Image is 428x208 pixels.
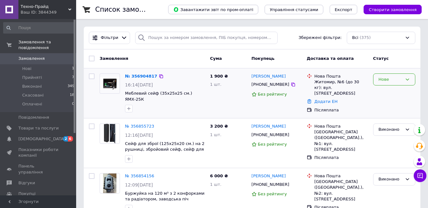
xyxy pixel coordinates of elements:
img: Фото товару [103,173,116,193]
button: Експорт [330,5,358,14]
span: Показники роботи компанії [18,147,59,158]
div: Нова Пошта [314,73,368,79]
span: Управління статусами [270,7,318,12]
span: Без рейтингу [258,192,287,196]
span: Фільтри [101,35,118,41]
img: Фото товару [100,77,120,90]
span: Створити замовлення [369,7,417,12]
span: Без рейтингу [258,92,287,97]
span: [DEMOGRAPHIC_DATA] [18,136,65,142]
span: 3 200 ₴ [210,124,228,129]
a: Сейф для зброї (125х25х20 см.) на 2 рушниці, збройовий сейф, сейф для рушниці [125,141,205,158]
span: Нові [22,66,31,72]
div: Виконано [379,176,402,183]
span: 349 [68,84,74,89]
span: Статус [373,56,389,61]
span: Товари та послуги [18,125,59,131]
span: Замовлення [100,56,128,61]
input: Пошук за номером замовлення, ПІБ покупця, номером телефону, Email, номером накладної [135,32,277,44]
span: Покупець [252,56,275,61]
span: 6 000 ₴ [210,173,228,178]
a: Буржуйка на 120 м³ з 2 конфорками та радіатором, заводська піч буржуйка [125,191,205,207]
span: Без рейтингу [258,142,287,147]
a: [PERSON_NAME] [252,73,286,79]
span: 1 шт. [210,132,221,137]
span: Всі [352,35,359,41]
div: Нове [379,76,402,83]
span: 7 [72,75,74,80]
span: 1 шт. [210,82,221,87]
div: Ваш ID: 3844349 [21,9,76,15]
a: Меблевий сейф (35х25х25 см.) ЯМХ-25К [125,91,192,102]
div: [GEOGRAPHIC_DATA] ([GEOGRAPHIC_DATA].), №2: вул. [STREET_ADDRESS] [314,179,368,202]
div: Нова Пошта [314,123,368,129]
div: Нова Пошта [314,173,368,179]
a: Створити замовлення [357,7,422,12]
a: № 356854156 [125,173,154,178]
span: 6 [68,136,73,142]
button: Створити замовлення [364,5,422,14]
a: Фото товару [100,123,120,144]
span: 1 900 ₴ [210,74,228,79]
span: Замовлення та повідомлення [18,39,76,51]
a: Додати ЕН [314,99,338,104]
span: Оплачені [22,101,42,107]
span: Скасовані [22,92,44,98]
span: 1 шт. [210,182,221,187]
span: Повідомлення [18,115,49,120]
a: Фото товару [100,73,120,94]
div: [PHONE_NUMBER] [250,180,291,189]
img: Фото товару [104,124,116,143]
a: [PERSON_NAME] [252,173,286,179]
span: Прийняті [22,75,42,80]
span: 0 [72,101,74,107]
span: Експорт [335,7,352,12]
span: Виконані [22,84,42,89]
span: 2 [63,136,68,142]
span: Покупці [18,191,36,197]
div: [PHONE_NUMBER] [250,131,291,139]
span: Замовлення [18,56,45,61]
span: 12:16[DATE] [125,133,153,138]
span: Панель управління [18,163,59,175]
span: (375) [359,35,371,40]
span: Відгуки [18,180,35,186]
div: Післяплата [314,155,368,161]
div: Післяплата [314,107,368,113]
button: Чат з покупцем [414,169,426,182]
input: Пошук [3,22,75,34]
span: Збережені фільтри: [299,35,342,41]
a: [PERSON_NAME] [252,123,286,129]
a: № 356855723 [125,124,154,129]
div: Виконано [379,126,402,133]
span: 18 [70,92,74,98]
a: № 356904817 [125,74,157,79]
span: 16:14[DATE] [125,82,153,87]
a: Фото товару [100,173,120,193]
button: Завантажити звіт по пром-оплаті [168,5,258,14]
span: Техно-Прайд [21,4,68,9]
span: Завантажити звіт по пром-оплаті [173,7,253,12]
span: Cума [210,56,222,61]
button: Управління статусами [265,5,323,14]
div: [PHONE_NUMBER] [250,80,291,89]
span: 12:09[DATE] [125,182,153,187]
span: 1 [72,66,74,72]
div: [GEOGRAPHIC_DATA] ([GEOGRAPHIC_DATA].), №1: вул. [STREET_ADDRESS] [314,129,368,152]
h1: Список замовлень [95,6,160,13]
div: Житомир, №6 (до 30 кг): вул. [STREET_ADDRESS] [314,79,368,97]
span: Доставка та оплата [307,56,354,61]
